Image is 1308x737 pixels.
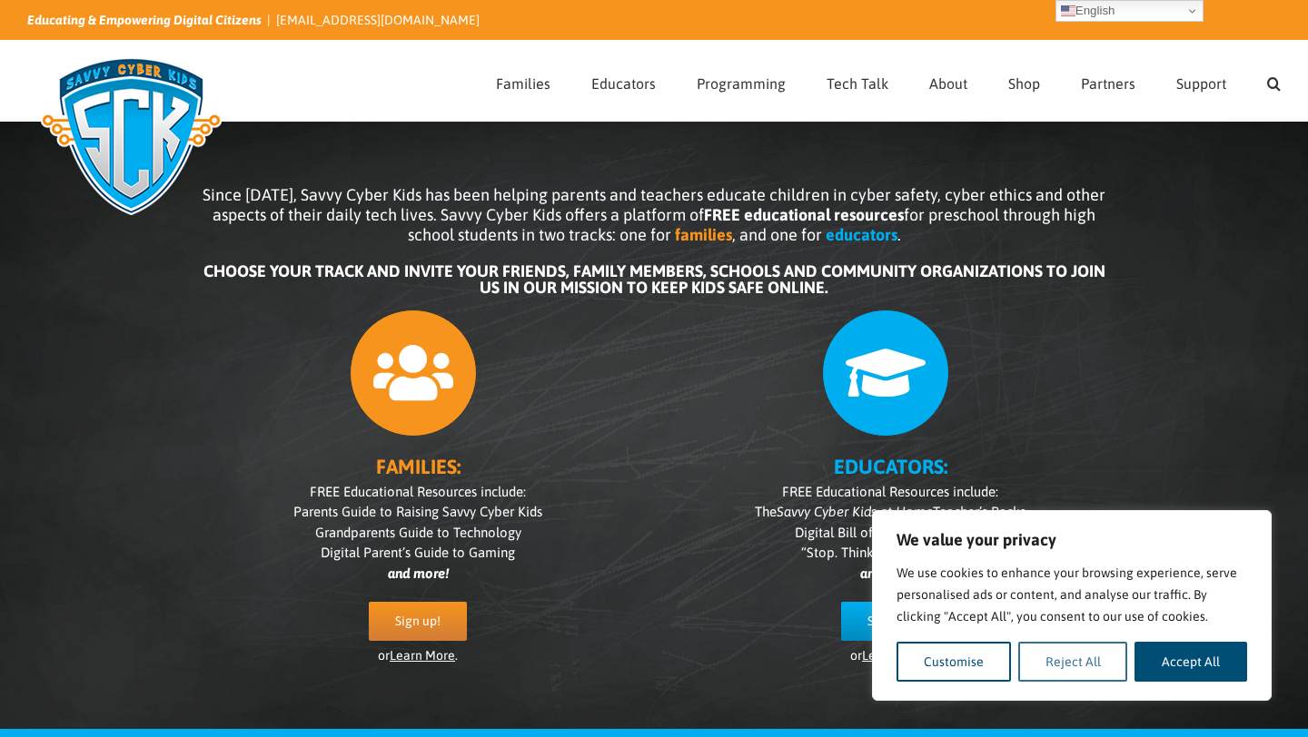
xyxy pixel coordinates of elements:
[388,565,449,581] i: and more!
[203,185,1105,244] span: Since [DATE], Savvy Cyber Kids has been helping parents and teachers educate children in cyber sa...
[675,225,732,244] b: families
[826,225,897,244] b: educators
[777,504,933,519] i: Savvy Cyber Kids at Home
[697,41,786,121] a: Programming
[755,504,1026,519] span: The Teacher’s Packs
[321,545,515,560] span: Digital Parent’s Guide to Gaming
[203,261,1105,297] b: CHOOSE YOUR TRACK AND INVITE YOUR FRIENDS, FAMILY MEMBERS, SCHOOLS AND COMMUNITY ORGANIZATIONS TO...
[378,648,458,663] span: or .
[897,642,1011,682] button: Customise
[1081,76,1135,91] span: Partners
[1176,41,1226,121] a: Support
[801,545,979,560] span: “Stop. Think. Connect.” Poster
[496,76,550,91] span: Families
[310,484,526,499] span: FREE Educational Resources include:
[862,648,927,663] a: Learn More
[782,484,998,499] span: FREE Educational Resources include:
[732,225,822,244] span: , and one for
[1176,76,1226,91] span: Support
[315,525,521,540] span: Grandparents Guide to Technology
[834,455,947,478] b: EDUCATORS:
[591,41,656,121] a: Educators
[841,602,939,641] a: Sign up!
[897,529,1247,551] p: We value your privacy
[867,614,913,629] span: Sign up!
[1061,4,1075,18] img: en
[293,504,542,519] span: Parents Guide to Raising Savvy Cyber Kids
[395,614,441,629] span: Sign up!
[1008,76,1040,91] span: Shop
[827,76,888,91] span: Tech Talk
[929,41,967,121] a: About
[1267,41,1281,121] a: Search
[390,648,455,663] a: Learn More
[276,13,480,27] a: [EMAIL_ADDRESS][DOMAIN_NAME]
[376,455,461,478] b: FAMILIES:
[1081,41,1135,121] a: Partners
[897,225,901,244] span: .
[929,76,967,91] span: About
[591,76,656,91] span: Educators
[496,41,1281,121] nav: Main Menu
[697,76,786,91] span: Programming
[850,648,930,663] span: or .
[27,13,262,27] i: Educating & Empowering Digital Citizens
[496,41,550,121] a: Families
[860,565,921,581] i: and more!
[1018,642,1128,682] button: Reject All
[827,41,888,121] a: Tech Talk
[704,205,904,224] b: FREE educational resources
[369,602,467,641] a: Sign up!
[27,45,235,227] img: Savvy Cyber Kids Logo
[1135,642,1247,682] button: Accept All
[897,562,1247,627] p: We use cookies to enhance your browsing experience, serve personalised ads or content, and analys...
[795,525,986,540] span: Digital Bill of Rights Lesson Plan
[1008,41,1040,121] a: Shop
